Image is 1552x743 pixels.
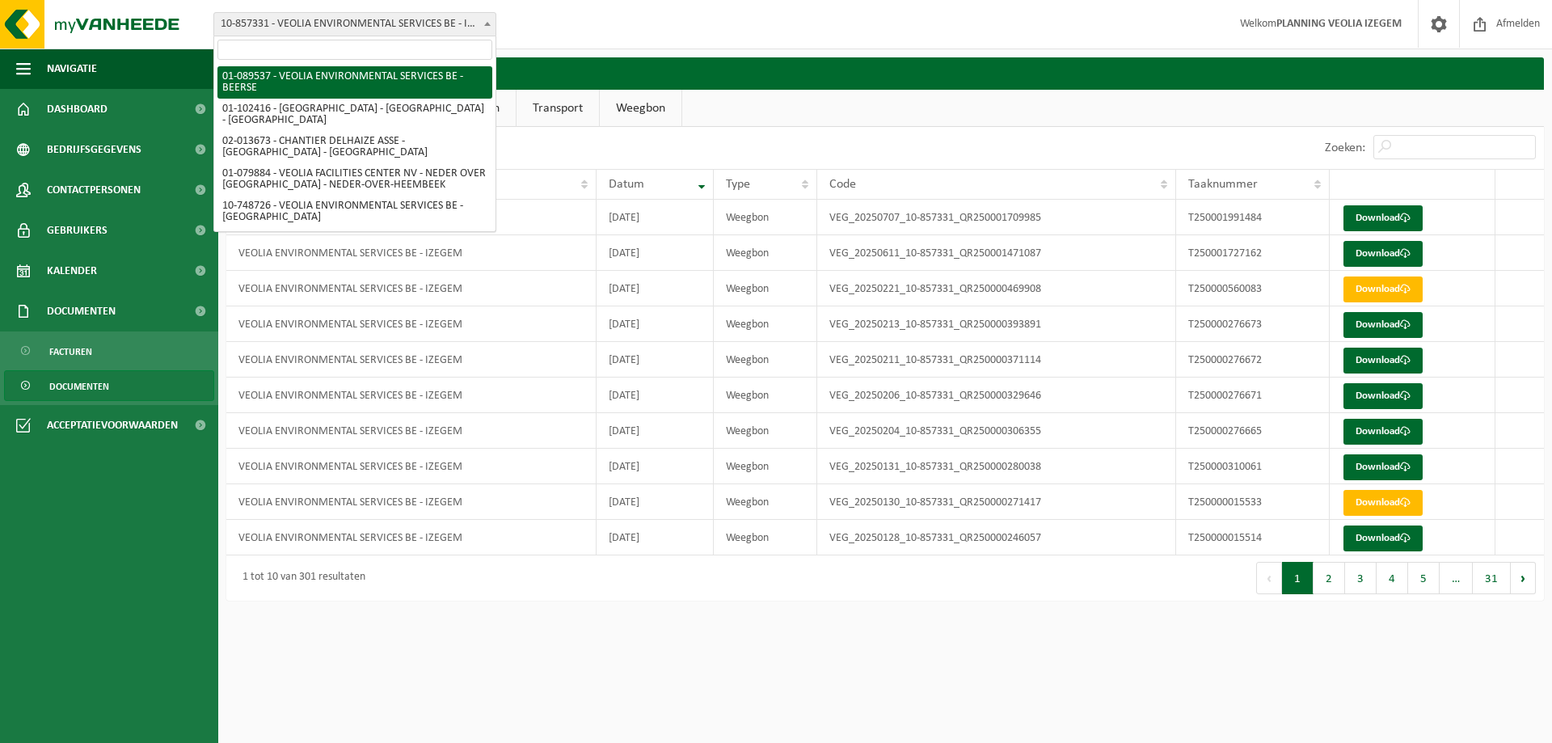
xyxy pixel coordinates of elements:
[1176,520,1329,555] td: T250000015514
[213,12,496,36] span: 10-857331 - VEOLIA ENVIRONMENTAL SERVICES BE - IZEGEM
[714,235,818,271] td: Weegbon
[517,90,599,127] a: Transport
[1176,378,1329,413] td: T250000276671
[226,235,597,271] td: VEOLIA ENVIRONMENTAL SERVICES BE - IZEGEM
[47,291,116,331] span: Documenten
[234,564,365,593] div: 1 tot 10 van 301 resultaten
[714,378,818,413] td: Weegbon
[1176,235,1329,271] td: T250001727162
[1176,413,1329,449] td: T250000276665
[47,210,108,251] span: Gebruikers
[1343,526,1423,551] a: Download
[597,520,714,555] td: [DATE]
[47,49,97,89] span: Navigatie
[714,271,818,306] td: Weegbon
[214,13,496,36] span: 10-857331 - VEOLIA ENVIRONMENTAL SERVICES BE - IZEGEM
[597,378,714,413] td: [DATE]
[714,306,818,342] td: Weegbon
[609,178,644,191] span: Datum
[226,306,597,342] td: VEOLIA ENVIRONMENTAL SERVICES BE - IZEGEM
[1473,562,1511,594] button: 31
[226,449,597,484] td: VEOLIA ENVIRONMENTAL SERVICES BE - IZEGEM
[217,163,492,196] li: 01-079884 - VEOLIA FACILITIES CENTER NV - NEDER OVER [GEOGRAPHIC_DATA] - NEDER-OVER-HEEMBEEK
[217,131,492,163] li: 02-013673 - CHANTIER DELHAIZE ASSE - [GEOGRAPHIC_DATA] - [GEOGRAPHIC_DATA]
[817,235,1176,271] td: VEG_20250611_10-857331_QR250001471087
[4,336,214,366] a: Facturen
[597,271,714,306] td: [DATE]
[47,251,97,291] span: Kalender
[714,520,818,555] td: Weegbon
[817,378,1176,413] td: VEG_20250206_10-857331_QR250000329646
[1440,562,1473,594] span: …
[714,342,818,378] td: Weegbon
[817,271,1176,306] td: VEG_20250221_10-857331_QR250000469908
[597,342,714,378] td: [DATE]
[1343,419,1423,445] a: Download
[1176,306,1329,342] td: T250000276673
[47,89,108,129] span: Dashboard
[1314,562,1345,594] button: 2
[1343,205,1423,231] a: Download
[1345,562,1377,594] button: 3
[714,449,818,484] td: Weegbon
[597,235,714,271] td: [DATE]
[1188,178,1258,191] span: Taaknummer
[4,370,214,401] a: Documenten
[597,306,714,342] td: [DATE]
[597,449,714,484] td: [DATE]
[597,484,714,520] td: [DATE]
[817,306,1176,342] td: VEG_20250213_10-857331_QR250000393891
[47,405,178,445] span: Acceptatievoorwaarden
[817,413,1176,449] td: VEG_20250204_10-857331_QR250000306355
[817,484,1176,520] td: VEG_20250130_10-857331_QR250000271417
[1343,348,1423,374] a: Download
[226,484,597,520] td: VEOLIA ENVIRONMENTAL SERVICES BE - IZEGEM
[226,271,597,306] td: VEOLIA ENVIRONMENTAL SERVICES BE - IZEGEM
[49,336,92,367] span: Facturen
[1276,18,1402,30] strong: PLANNING VEOLIA IZEGEM
[817,342,1176,378] td: VEG_20250211_10-857331_QR250000371114
[1343,241,1423,267] a: Download
[597,200,714,235] td: [DATE]
[597,413,714,449] td: [DATE]
[1343,312,1423,338] a: Download
[217,66,492,99] li: 01-089537 - VEOLIA ENVIRONMENTAL SERVICES BE - BEERSE
[600,90,681,127] a: Weegbon
[1511,562,1536,594] button: Next
[217,99,492,131] li: 01-102416 - [GEOGRAPHIC_DATA] - [GEOGRAPHIC_DATA] - [GEOGRAPHIC_DATA]
[1408,562,1440,594] button: 5
[47,129,141,170] span: Bedrijfsgegevens
[1176,484,1329,520] td: T250000015533
[226,57,1544,89] h2: Documenten
[817,449,1176,484] td: VEG_20250131_10-857331_QR250000280038
[726,178,750,191] span: Type
[1343,277,1423,302] a: Download
[217,196,492,228] li: 10-748726 - VEOLIA ENVIRONMENTAL SERVICES BE - [GEOGRAPHIC_DATA]
[226,378,597,413] td: VEOLIA ENVIRONMENTAL SERVICES BE - IZEGEM
[226,520,597,555] td: VEOLIA ENVIRONMENTAL SERVICES BE - IZEGEM
[1176,200,1329,235] td: T250001991484
[714,484,818,520] td: Weegbon
[49,371,109,402] span: Documenten
[226,413,597,449] td: VEOLIA ENVIRONMENTAL SERVICES BE - IZEGEM
[817,520,1176,555] td: VEG_20250128_10-857331_QR250000246057
[1325,141,1365,154] label: Zoeken:
[714,200,818,235] td: Weegbon
[1176,342,1329,378] td: T250000276672
[817,200,1176,235] td: VEG_20250707_10-857331_QR250001709985
[1176,449,1329,484] td: T250000310061
[226,342,597,378] td: VEOLIA ENVIRONMENTAL SERVICES BE - IZEGEM
[1343,490,1423,516] a: Download
[714,413,818,449] td: Weegbon
[1377,562,1408,594] button: 4
[1343,454,1423,480] a: Download
[829,178,856,191] span: Code
[1343,383,1423,409] a: Download
[1256,562,1282,594] button: Previous
[1282,562,1314,594] button: 1
[1176,271,1329,306] td: T250000560083
[47,170,141,210] span: Contactpersonen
